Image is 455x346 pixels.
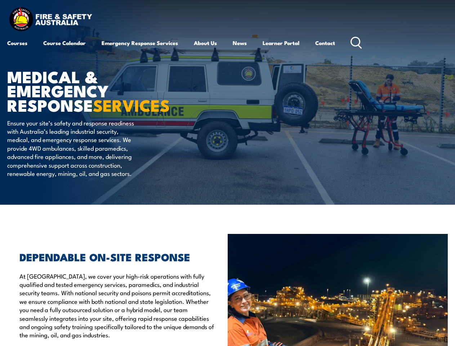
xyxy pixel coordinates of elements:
[93,92,170,117] strong: SERVICES
[263,34,299,52] a: Learner Portal
[7,119,139,178] p: Ensure your site’s safety and response readiness with Australia’s leading industrial security, me...
[102,34,178,52] a: Emergency Response Services
[7,69,185,111] h1: MEDICAL & EMERGENCY RESPONSE
[7,34,27,52] a: Courses
[233,34,247,52] a: News
[194,34,217,52] a: About Us
[19,252,217,261] h2: DEPENDABLE ON-SITE RESPONSE
[43,34,86,52] a: Course Calendar
[19,272,217,339] p: At [GEOGRAPHIC_DATA], we cover your high-risk operations with fully qualified and tested emergenc...
[315,34,335,52] a: Contact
